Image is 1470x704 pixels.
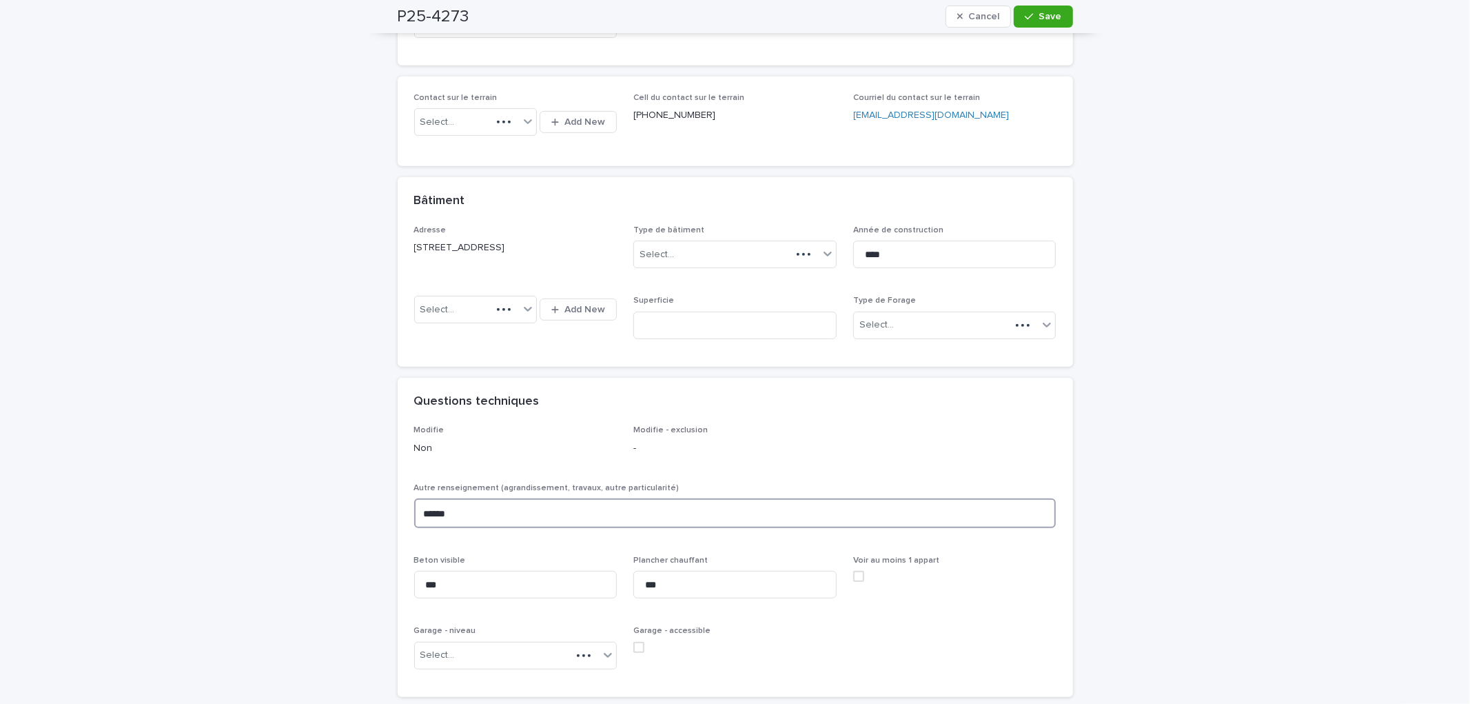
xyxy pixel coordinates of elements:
[414,627,476,635] span: Garage - niveau
[633,94,744,102] span: Cell du contact sur le terrain
[1014,6,1072,28] button: Save
[398,7,469,27] h2: P25-4273
[633,627,711,635] span: Garage - accessible
[414,441,617,456] p: Non
[414,394,540,410] h2: Questions techniques
[1039,12,1062,21] span: Save
[633,556,708,565] span: Plancher chauffant
[853,296,916,305] span: Type de Forage
[414,226,447,234] span: Adresse
[540,299,617,321] button: Add New
[420,303,455,317] div: Select...
[420,115,455,130] div: Select...
[414,194,465,209] h2: Bâtiment
[414,94,498,102] span: Contact sur le terrain
[633,296,674,305] span: Superficie
[946,6,1012,28] button: Cancel
[853,556,939,565] span: Voir au moins 1 appart
[420,648,455,663] div: Select...
[853,226,943,234] span: Année de construction
[414,241,617,255] p: [STREET_ADDRESS]
[633,226,704,234] span: Type de bâtiment
[414,484,680,492] span: Autre renseignement (agrandissement, travaux, autre particularité)
[640,248,674,262] div: Select...
[633,426,708,434] span: Modifie - exclusion
[564,305,605,314] span: Add New
[633,441,837,456] p: -
[540,111,617,133] button: Add New
[859,318,894,332] div: Select...
[853,110,1009,120] a: [EMAIL_ADDRESS][DOMAIN_NAME]
[414,426,445,434] span: Modifie
[633,108,837,123] p: [PHONE_NUMBER]
[564,117,605,127] span: Add New
[414,556,466,565] span: Beton visible
[853,94,980,102] span: Courriel du contact sur le terrain
[968,12,999,21] span: Cancel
